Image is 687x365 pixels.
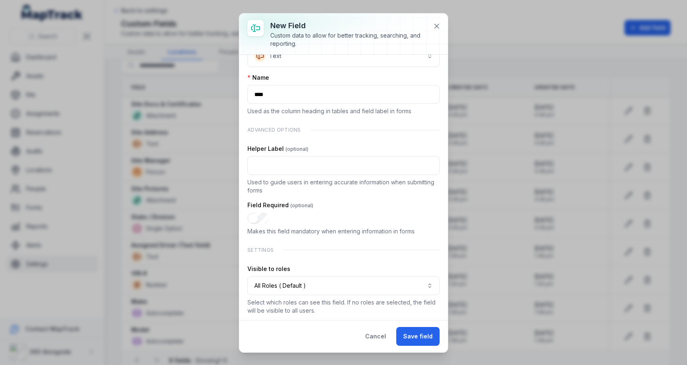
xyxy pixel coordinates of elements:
[247,85,440,104] input: :r1jd:-form-item-label
[247,122,440,138] div: Advanced Options
[247,178,440,195] p: Used to guide users in entering accurate information when submitting forms
[247,298,440,315] p: Select which roles can see this field. If no roles are selected, the field will be visible to all...
[247,213,269,224] input: :r1jg:-form-item-label
[270,31,427,48] div: Custom data to allow for better tracking, searching, and reporting.
[247,276,440,295] button: All Roles ( Default )
[247,74,269,82] label: Name
[247,227,440,235] p: Makes this field mandatory when entering information in forms
[270,20,427,31] h3: New field
[247,201,313,209] label: Field Required
[247,156,440,175] input: :r1jf:-form-item-label
[396,327,440,346] button: Save field
[358,327,393,346] button: Cancel
[247,265,290,273] label: Visible to roles
[247,45,440,67] button: Text
[247,107,440,115] p: Used as the column heading in tables and field label in forms
[247,242,440,258] div: Settings
[247,145,308,153] label: Helper Label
